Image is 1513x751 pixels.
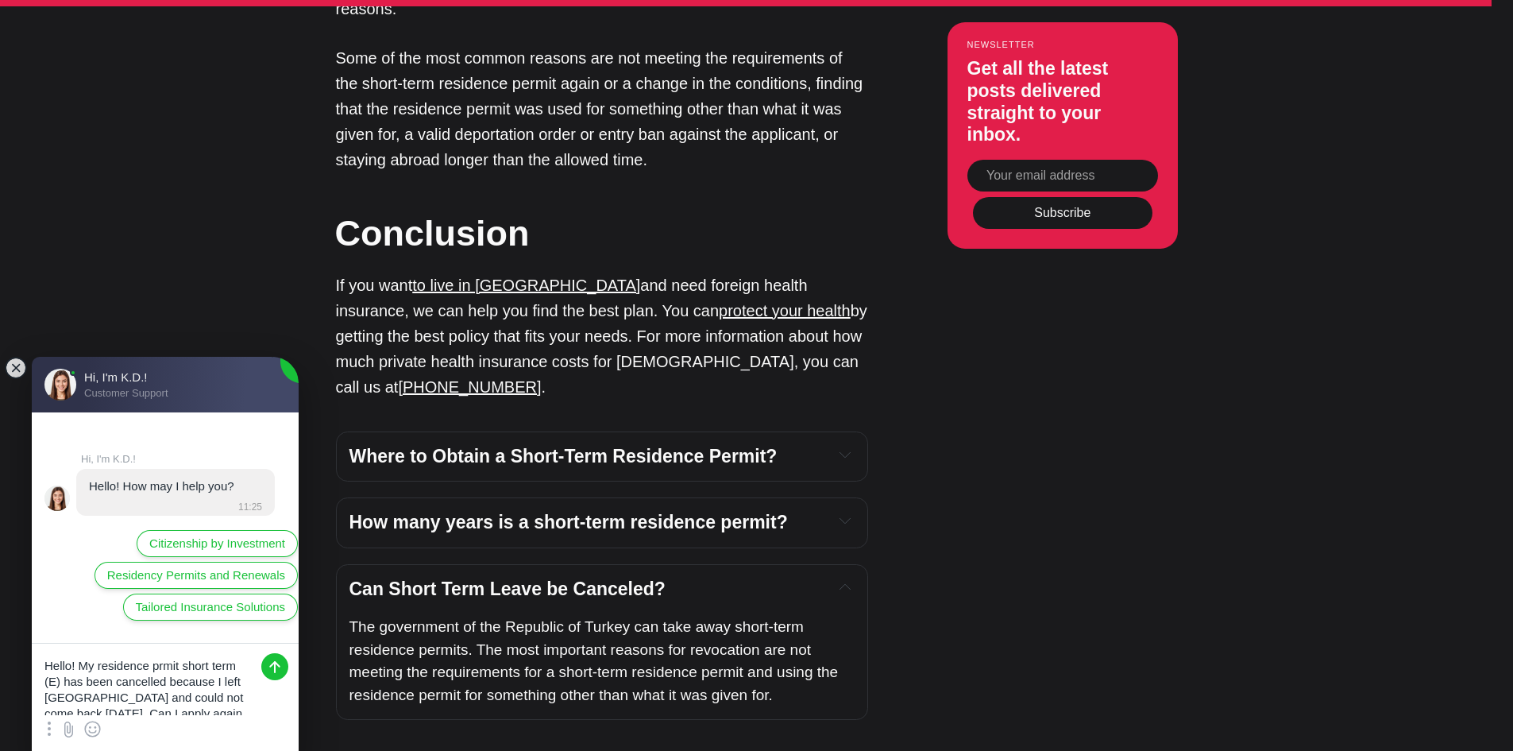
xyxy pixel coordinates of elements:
[76,469,275,516] jdiv: 12.09.25 11:25:01
[336,45,868,172] p: Some of the most common reasons are not meeting the requirements of the short-term residence perm...
[336,273,868,400] p: If you want and need foreign health insurance, we can help you find the best plan. You can by get...
[967,160,1158,192] input: Your email address
[349,445,821,469] h4: Where to Obtain a Short-Term Residence Permit?
[349,578,821,602] h4: Can Short Term Leave be Canceled?
[412,277,640,294] a: to live in [GEOGRAPHIC_DATA]
[349,511,821,535] h4: How many years is a short-term residence permit?
[398,378,541,396] a: [PHONE_NUMBER]
[719,302,851,319] a: protect your health
[89,479,234,493] jdiv: Hello! How may I help you?
[335,208,867,258] h2: Conclusion
[44,486,70,511] jdiv: Hi, I'm K.D.!
[136,598,285,616] span: Tailored Insurance Solutions
[349,616,855,706] p: The government of the Republic of Turkey can take away short-term residence permits. The most imp...
[967,58,1158,145] h3: Get all the latest posts delivered straight to your inbox.
[967,40,1158,49] small: Newsletter
[149,535,285,552] span: Citizenship by Investment
[973,197,1152,229] button: Subscribe
[107,567,285,584] span: Residency Permits and Renewals
[234,501,262,513] jdiv: 11:25
[81,453,287,465] jdiv: Hi, I'm K.D.!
